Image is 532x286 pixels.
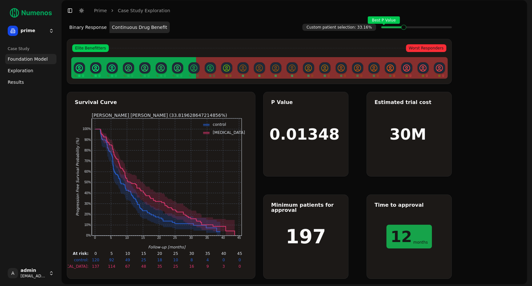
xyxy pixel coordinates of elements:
h1: 30M [390,126,426,142]
text: 35 [205,236,209,239]
text: 50% [84,180,91,184]
text: 0% [86,234,91,237]
text: 35 [205,251,210,256]
text: 10% [84,223,91,227]
text: 18 [157,258,162,262]
text: 92 [109,258,114,262]
text: 16 [189,264,194,269]
text: 15 [141,251,146,256]
text: Follow-up [months] [148,245,186,249]
text: 45 [237,251,242,256]
text: 40% [84,191,91,195]
text: 40 [221,236,225,239]
text: 25 [173,251,178,256]
button: Aadmin[EMAIL_ADDRESS] [5,265,56,281]
div: Case Study [5,44,56,54]
a: prime [94,7,107,14]
text: 20 [157,251,162,256]
text: 10 [125,236,129,239]
h1: 0.01348 [270,126,340,142]
text: 30 [189,236,193,239]
text: 25 [173,236,177,239]
text: 114 [108,264,115,269]
span: Best P Value [368,16,400,24]
span: months [413,240,428,244]
text: 20% [84,212,91,216]
div: Survival Curve [75,100,247,105]
text: [MEDICAL_DATA]: [55,264,89,269]
text: 0 [94,236,96,239]
span: [EMAIL_ADDRESS] [21,273,46,279]
text: 40 [221,251,226,256]
h1: 197 [286,227,326,246]
text: 49 [125,258,130,262]
text: 0 [238,264,241,269]
text: 9 [206,264,209,269]
span: Elite Benefitters [72,44,109,52]
a: Results [5,77,56,87]
span: Custom patient selection: 33.16% [302,24,376,31]
text: 20 [157,236,161,239]
text: 35 [157,264,162,269]
text: 0 [222,258,225,262]
span: A [8,268,18,278]
a: Foundation Model [5,54,56,64]
text: 0 [94,251,97,256]
a: Case Study Exploration [118,7,170,14]
text: control: [74,258,89,262]
text: 30% [84,202,91,205]
text: 10 [173,258,178,262]
text: 45 [237,236,241,239]
span: Exploration [8,67,33,74]
text: [PERSON_NAME] [PERSON_NAME] (33.819628647214856%) [92,113,227,118]
text: 30 [189,251,194,256]
text: control [213,122,226,127]
text: 4 [206,258,209,262]
span: prime [21,28,46,34]
text: 70% [84,159,91,163]
button: prime [5,23,56,39]
text: 60% [84,170,91,173]
span: admin [21,268,46,273]
text: 67 [125,264,130,269]
text: 0 [238,258,241,262]
nav: breadcrumb [94,7,170,14]
button: Binary Response [67,22,109,33]
button: Continuous Drug Benefit [109,22,170,33]
text: 15 [141,236,145,239]
text: 90% [84,138,91,142]
text: 3 [222,264,225,269]
text: 120 [92,258,99,262]
text: 100% [82,127,91,131]
text: 137 [92,264,99,269]
text: 10 [125,251,130,256]
text: 5 [110,251,113,256]
span: Results [8,79,24,85]
text: 8 [190,258,193,262]
text: 25 [141,258,146,262]
span: Foundation Model [8,56,48,62]
text: 5 [110,236,112,239]
text: 48 [141,264,146,269]
text: 25 [173,264,178,269]
a: Exploration [5,65,56,76]
text: [MEDICAL_DATA] [213,130,245,135]
text: At risk: [73,251,89,256]
h1: 12 [390,229,412,244]
img: Numenos [5,5,56,21]
text: 80% [84,149,91,152]
text: Progression Free Survival Probability (%) [75,138,80,216]
span: Worst Responders [406,44,446,52]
